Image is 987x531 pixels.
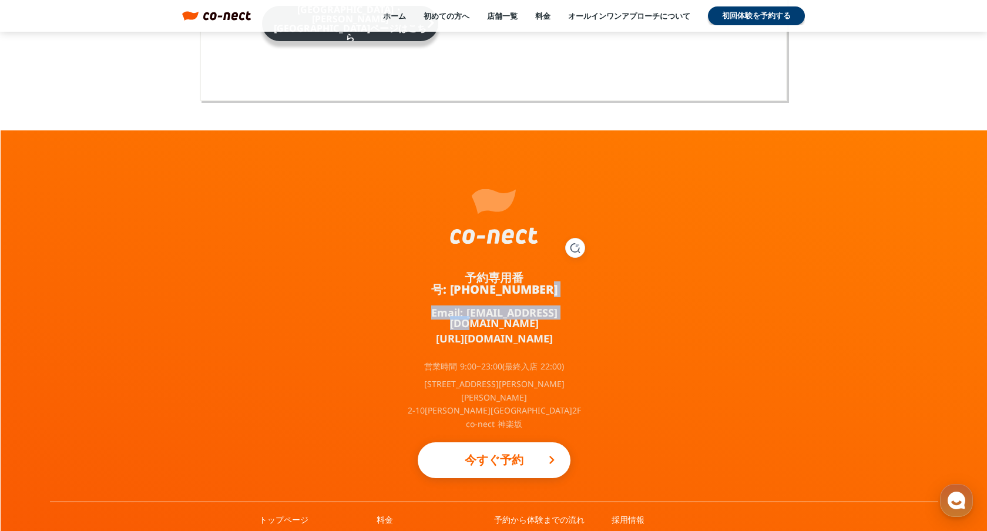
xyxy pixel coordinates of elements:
[423,13,438,33] i: keyboard_arrow_right
[568,11,690,21] a: オールインワンアプローチについて
[612,514,644,526] a: 採用情報
[418,442,570,478] a: 今すぐ予約keyboard_arrow_right
[182,390,196,399] span: 設定
[383,11,406,21] a: ホーム
[152,372,226,402] a: 設定
[259,514,308,526] a: トップページ
[494,514,585,526] a: 予約から体験までの流れ
[4,372,78,402] a: ホーム
[30,390,51,399] span: ホーム
[406,272,582,295] a: 予約専用番号: [PHONE_NUMBER]
[406,378,582,431] p: [STREET_ADDRESS][PERSON_NAME][PERSON_NAME] 2-10[PERSON_NAME][GEOGRAPHIC_DATA]2F co-nect 神楽坂
[100,391,129,400] span: チャット
[708,6,805,25] a: 初回体験を予約する
[78,372,152,402] a: チャット
[424,11,469,21] a: 初めての方へ
[441,447,547,473] p: 今すぐ予約
[487,11,518,21] a: 店舗一覧
[406,307,582,328] a: Email: [EMAIL_ADDRESS][DOMAIN_NAME]
[535,11,550,21] a: 料金
[436,333,553,344] a: [URL][DOMAIN_NAME]
[545,453,559,467] i: keyboard_arrow_right
[377,514,393,526] a: 料金
[424,362,564,371] p: 営業時間 9:00~23:00(最終入店 22:00)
